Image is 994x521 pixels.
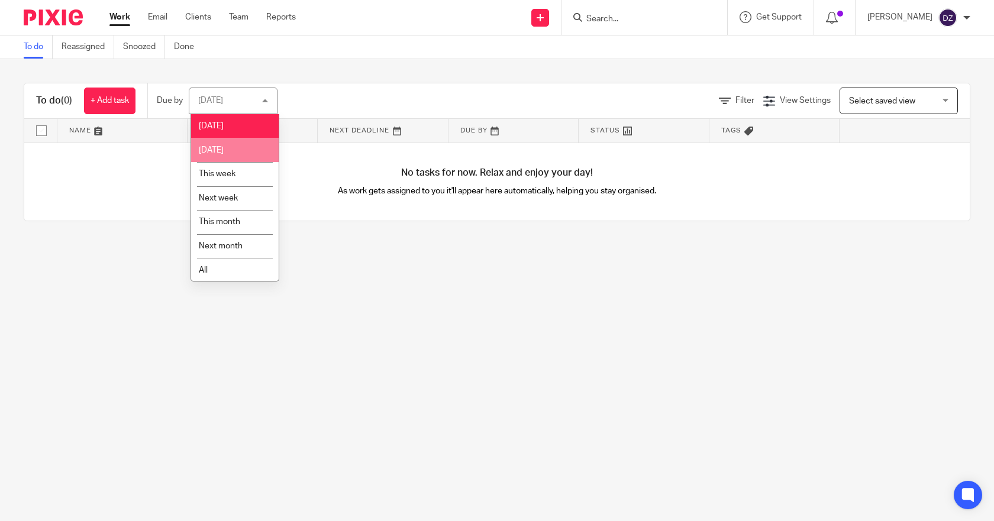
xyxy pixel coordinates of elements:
p: As work gets assigned to you it'll appear here automatically, helping you stay organised. [261,185,734,197]
span: (0) [61,96,72,105]
span: This month [199,218,240,226]
a: To do [24,35,53,59]
a: Reports [266,11,296,23]
a: Work [109,11,130,23]
a: + Add task [84,88,135,114]
span: This week [199,170,235,178]
span: Select saved view [849,97,915,105]
a: Team [229,11,248,23]
span: View Settings [780,96,831,105]
img: svg%3E [938,8,957,27]
span: [DATE] [199,122,224,130]
a: Snoozed [123,35,165,59]
span: Next month [199,242,243,250]
p: Due by [157,95,183,106]
a: Reassigned [62,35,114,59]
h1: To do [36,95,72,107]
span: All [199,266,208,274]
input: Search [585,14,692,25]
p: [PERSON_NAME] [867,11,932,23]
span: Get Support [756,13,802,21]
span: Tags [721,127,741,134]
div: [DATE] [198,96,223,105]
a: Done [174,35,203,59]
span: [DATE] [199,146,224,154]
a: Clients [185,11,211,23]
a: Email [148,11,167,23]
span: Next week [199,194,238,202]
h4: No tasks for now. Relax and enjoy your day! [24,167,970,179]
img: Pixie [24,9,83,25]
span: Filter [735,96,754,105]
